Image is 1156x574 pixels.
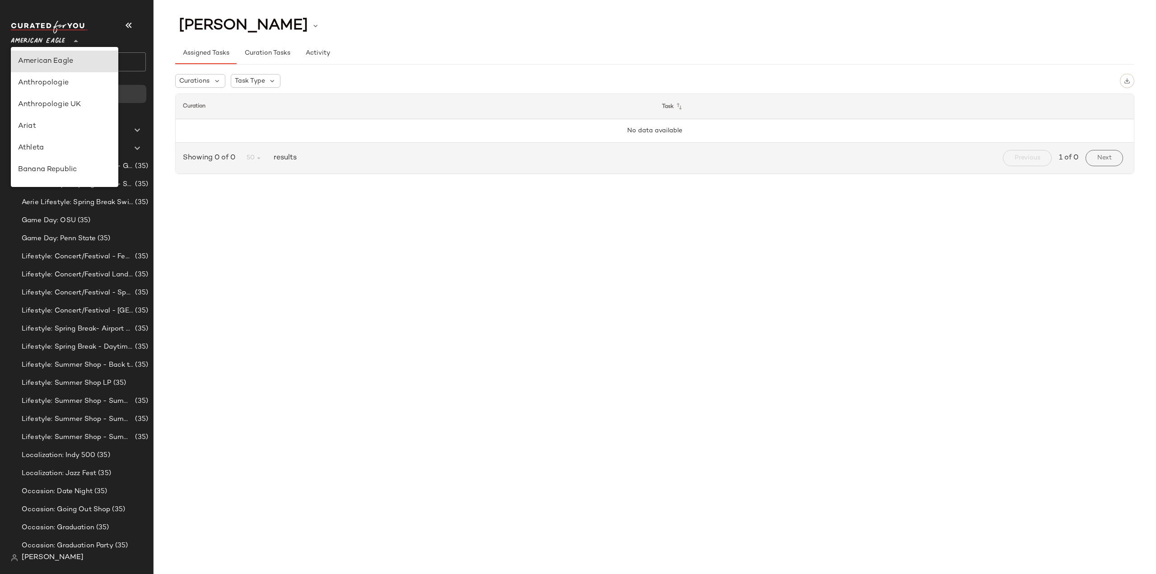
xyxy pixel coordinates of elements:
span: Lifestyle: Summer Shop - Summer Study Sessions [22,432,133,443]
span: Curation Tasks [244,50,290,57]
span: (35) [133,396,148,406]
span: (35) [76,215,91,226]
span: (35) [133,197,148,208]
span: Aerie Lifestyle: Spring Break - Girly/Femme [22,161,133,172]
span: Lifestyle: Summer Shop - Back to School Essentials [22,360,133,370]
span: (35) [133,288,148,298]
span: Lifestyle: Concert/Festival - Sporty [22,288,133,298]
span: Game Day: Penn State [22,233,96,244]
span: [PERSON_NAME] [179,17,308,34]
span: results [270,153,297,163]
span: Localization: Indy 500 [22,450,95,461]
span: Curations [179,76,210,86]
span: Lifestyle: Concert/Festival - [GEOGRAPHIC_DATA] [22,306,133,316]
td: No data available [176,119,1134,143]
th: Curation [176,94,655,119]
span: (35) [133,270,148,280]
span: (35) [113,541,128,551]
span: Occasion: Date Night [22,486,93,497]
span: [PERSON_NAME] [22,552,84,563]
span: Next [1097,154,1112,162]
span: Global Clipboards [31,125,90,135]
span: (35) [133,324,148,334]
span: Activity [305,50,330,57]
img: svg%3e [14,89,23,98]
span: Occasion: Graduation Party [22,541,113,551]
span: Aerie Lifestyle: Spring Break - Sporty [22,179,133,190]
span: (35) [133,306,148,316]
span: All Products [31,107,71,117]
span: (35) [133,161,148,172]
span: (35) [95,450,110,461]
span: Lifestyle: Concert/Festival - Femme [22,252,133,262]
span: (35) [112,378,126,388]
span: 1 of 0 [1059,153,1078,163]
span: Showing 0 of 0 [183,153,239,163]
img: svg%3e [11,554,18,561]
span: (35) [133,414,148,425]
span: Curations [31,143,63,154]
span: American Eagle [11,31,65,47]
span: Lifestyle: Spring Break - Daytime Casual [22,342,133,352]
span: (35) [133,342,148,352]
span: Occasion: Going Out Shop [22,504,110,515]
span: Lifestyle: Spring Break- Airport Style [22,324,133,334]
span: (35) [110,504,125,515]
span: Assigned Tasks [182,50,229,57]
span: Occasion: Graduation [22,523,94,533]
span: Lifestyle: Summer Shop LP [22,378,112,388]
img: cfy_white_logo.C9jOOHJF.svg [11,21,88,33]
span: Lifestyle: Summer Shop - Summer Abroad [22,396,133,406]
th: Task [655,94,1134,119]
span: (35) [94,523,109,533]
span: Task Type [235,76,265,86]
span: (35) [96,468,111,479]
span: (35) [133,179,148,190]
span: (34) [63,143,79,154]
button: Next [1086,150,1123,166]
span: Aerie Lifestyle: Spring Break Swimsuits Landing Page [22,197,133,208]
span: Game Day: OSU [22,215,76,226]
span: Lifestyle: Summer Shop - Summer Internship [22,414,133,425]
span: Localization: Jazz Fest [22,468,96,479]
img: svg%3e [1124,78,1130,84]
span: (35) [93,486,107,497]
span: (35) [133,252,148,262]
span: Lifestyle: Concert/Festival Landing Page [22,270,133,280]
span: Dashboard [29,89,65,99]
span: (35) [96,233,111,244]
span: (35) [133,432,148,443]
span: (0) [90,125,101,135]
span: (35) [133,360,148,370]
